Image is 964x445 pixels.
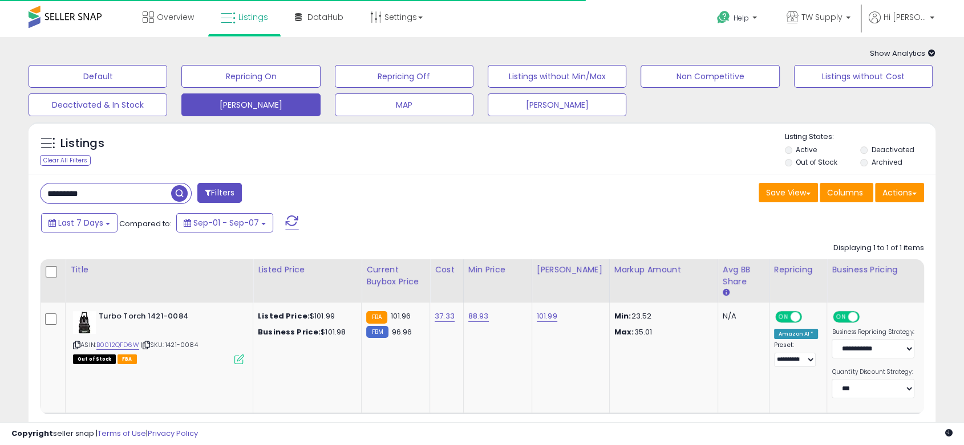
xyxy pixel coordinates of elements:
div: Avg BB Share [723,264,764,288]
a: 101.99 [537,311,557,322]
img: 41Tqh6gerpL._SL40_.jpg [73,311,96,334]
div: ASIN: [73,311,244,363]
span: | SKU: 1421-0084 [141,340,198,349]
span: ON [835,312,849,322]
button: Listings without Cost [794,65,933,88]
i: Get Help [716,10,731,25]
a: Help [708,2,768,37]
small: Avg BB Share. [723,288,730,298]
span: 96.96 [391,326,412,337]
button: Actions [875,183,924,202]
div: $101.99 [258,311,353,321]
button: Repricing On [181,65,320,88]
div: Preset: [774,341,819,367]
div: Current Buybox Price [366,264,425,288]
span: Last 7 Days [58,217,103,228]
span: Columns [827,187,863,198]
button: [PERSON_NAME] [488,93,626,116]
a: B0012QFD6W [96,340,139,350]
div: Title [70,264,248,276]
span: Help [734,13,749,23]
span: TW Supply [801,11,843,23]
div: Listed Price [258,264,357,276]
div: [PERSON_NAME] [537,264,605,276]
button: Listings without Min/Max [488,65,626,88]
button: Sep-01 - Sep-07 [176,213,273,232]
div: Displaying 1 to 1 of 1 items [833,243,924,254]
span: 101.96 [390,311,411,321]
div: Clear All Filters [40,155,91,166]
span: OFF [800,312,819,322]
small: FBA [366,311,387,324]
div: Cost [435,264,459,276]
span: Hi [PERSON_NAME] [884,11,926,23]
p: Listing States: [785,132,935,142]
div: Markup Amount [614,264,713,276]
span: Compared to: [119,218,172,229]
small: FBM [366,326,388,338]
div: seller snap | | [11,428,198,439]
a: Hi [PERSON_NAME] [869,11,934,37]
p: 23.52 [614,311,709,321]
button: Deactivated & In Stock [29,93,167,116]
span: DataHub [307,11,343,23]
button: Last 7 Days [41,213,118,232]
span: Sep-01 - Sep-07 [193,217,259,228]
strong: Copyright [11,428,53,439]
b: Listed Price: [258,311,310,321]
b: Turbo Torch 1421-0084 [99,311,237,325]
a: 37.33 [435,311,455,322]
span: Show Analytics [870,48,935,59]
b: Business Price: [258,326,321,337]
div: Repricing [774,264,823,276]
div: N/A [723,311,760,321]
button: [PERSON_NAME] [181,93,320,116]
label: Out of Stock [796,157,837,167]
span: ON [776,312,791,322]
label: Business Repricing Strategy: [832,328,914,336]
span: Overview [157,11,194,23]
div: Business Pricing [832,264,947,276]
label: Deactivated [872,145,914,154]
span: OFF [858,312,876,322]
span: All listings that are currently out of stock and unavailable for purchase on Amazon [73,354,116,364]
label: Quantity Discount Strategy: [832,368,914,376]
span: FBA [118,354,137,364]
span: Listings [238,11,268,23]
p: 35.01 [614,327,709,337]
label: Archived [872,157,902,167]
a: Terms of Use [98,428,146,439]
button: Non Competitive [641,65,779,88]
button: Filters [197,183,242,203]
strong: Max: [614,326,634,337]
label: Active [796,145,817,154]
button: Save View [759,183,818,202]
button: Columns [820,183,873,202]
button: Repricing Off [335,65,473,88]
div: $101.98 [258,327,353,337]
a: 88.93 [468,311,489,322]
button: MAP [335,93,473,116]
a: Privacy Policy [148,428,198,439]
h5: Listings [60,136,104,152]
div: Min Price [468,264,527,276]
button: Default [29,65,167,88]
div: Amazon AI * [774,329,819,339]
strong: Min: [614,311,631,321]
